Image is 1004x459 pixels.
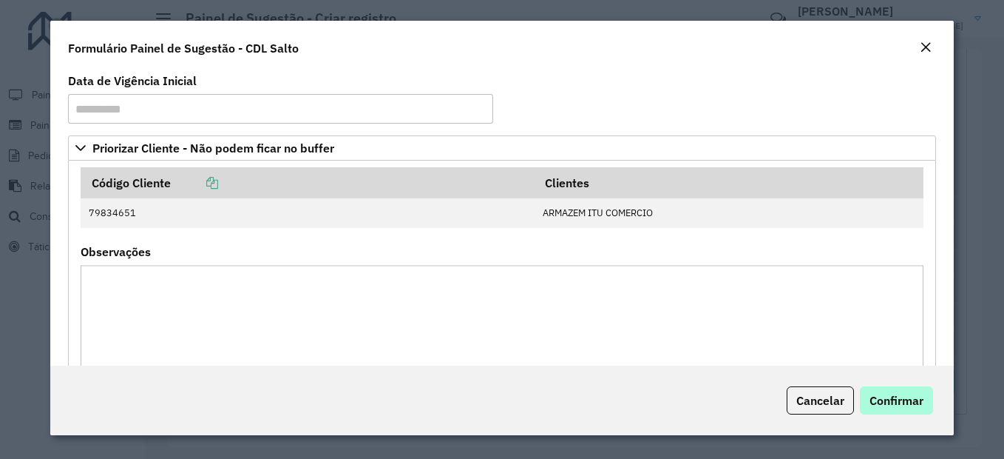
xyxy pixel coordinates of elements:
[68,135,936,161] a: Priorizar Cliente - Não podem ficar no buffer
[796,393,844,408] span: Cancelar
[920,41,932,53] em: Fechar
[535,167,923,198] th: Clientes
[68,72,197,90] label: Data de Vigência Inicial
[535,198,923,228] td: ARMAZEM ITU COMERCIO
[81,198,535,228] td: 79834651
[92,142,334,154] span: Priorizar Cliente - Não podem ficar no buffer
[171,175,218,190] a: Copiar
[68,161,936,409] div: Priorizar Cliente - Não podem ficar no buffer
[81,243,151,261] label: Observações
[787,386,854,415] button: Cancelar
[860,386,933,415] button: Confirmar
[869,393,923,408] span: Confirmar
[68,39,299,57] h4: Formulário Painel de Sugestão - CDL Salto
[81,167,535,198] th: Código Cliente
[915,38,936,58] button: Close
